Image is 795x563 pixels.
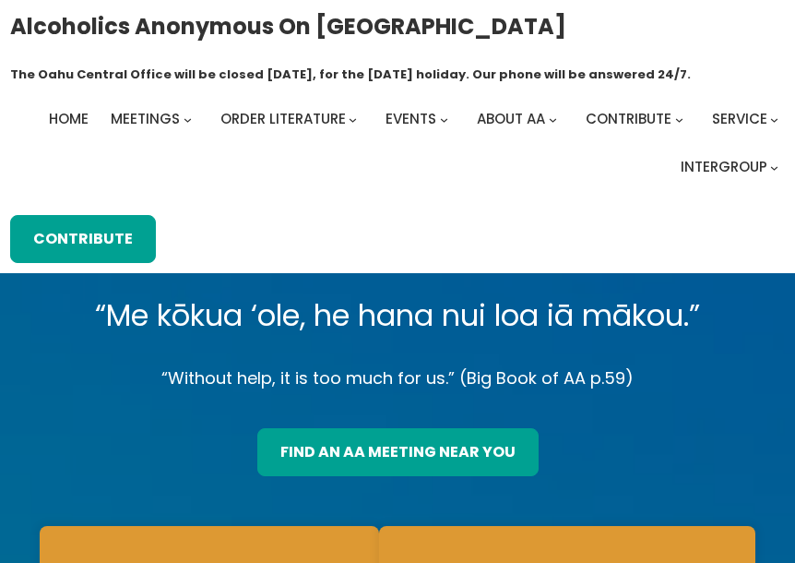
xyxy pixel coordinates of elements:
[712,109,767,128] span: Service
[386,109,436,128] span: Events
[477,109,545,128] span: About AA
[681,157,767,176] span: Intergroup
[712,106,767,132] a: Service
[681,154,767,180] a: Intergroup
[586,109,671,128] span: Contribute
[257,428,539,476] a: find an aa meeting near you
[40,364,755,393] p: “Without help, it is too much for us.” (Big Book of AA p.59)
[49,106,89,132] a: Home
[10,6,566,46] a: Alcoholics Anonymous on [GEOGRAPHIC_DATA]
[770,115,778,124] button: Service submenu
[349,115,357,124] button: Order Literature submenu
[111,109,180,128] span: Meetings
[10,106,786,180] nav: Intergroup
[40,290,755,341] p: “Me kōkua ‘ole, he hana nui loa iā mākou.”
[770,163,778,172] button: Intergroup submenu
[549,115,557,124] button: About AA submenu
[10,66,691,84] h1: The Oahu Central Office will be closed [DATE], for the [DATE] holiday. Our phone will be answered...
[586,106,671,132] a: Contribute
[477,106,545,132] a: About AA
[10,215,156,263] a: Contribute
[49,109,89,128] span: Home
[440,115,448,124] button: Events submenu
[184,115,192,124] button: Meetings submenu
[111,106,180,132] a: Meetings
[675,115,683,124] button: Contribute submenu
[220,109,346,128] span: Order Literature
[386,106,436,132] a: Events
